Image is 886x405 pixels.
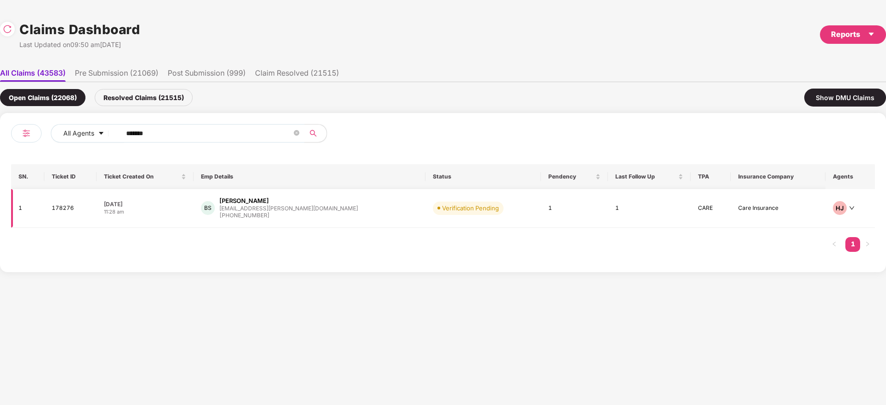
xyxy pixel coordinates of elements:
[304,124,327,143] button: search
[691,164,730,189] th: TPA
[19,40,140,50] div: Last Updated on 09:50 am[DATE]
[608,164,691,189] th: Last Follow Up
[442,203,499,213] div: Verification Pending
[731,164,825,189] th: Insurance Company
[541,189,608,228] td: 1
[825,164,875,189] th: Agents
[615,173,677,180] span: Last Follow Up
[168,68,246,82] li: Post Submission (999)
[219,197,269,205] div: [PERSON_NAME]
[44,164,97,189] th: Ticket ID
[608,189,691,228] td: 1
[97,164,193,189] th: Ticket Created On
[541,164,608,189] th: Pendency
[3,24,12,34] img: svg+xml;base64,PHN2ZyBpZD0iUmVsb2FkLTMyeDMyIiB4bWxucz0iaHR0cDovL3d3dy53My5vcmcvMjAwMC9zdmciIHdpZH...
[294,129,299,138] span: close-circle
[104,173,179,180] span: Ticket Created On
[51,124,124,143] button: All Agentscaret-down
[104,200,186,208] div: [DATE]
[849,205,855,211] span: down
[845,237,860,252] li: 1
[75,68,158,82] li: Pre Submission (21069)
[831,241,837,247] span: left
[21,128,32,139] img: svg+xml;base64,PHN2ZyB4bWxucz0iaHR0cDovL3d3dy53My5vcmcvMjAwMC9zdmciIHdpZHRoPSIyNCIgaGVpZ2h0PSIyNC...
[304,130,322,137] span: search
[44,189,97,228] td: 178276
[95,89,193,106] div: Resolved Claims (21515)
[11,189,44,228] td: 1
[548,173,594,180] span: Pendency
[845,237,860,251] a: 1
[219,211,358,220] div: [PHONE_NUMBER]
[868,30,875,38] span: caret-down
[98,130,104,137] span: caret-down
[255,68,339,82] li: Claim Resolved (21515)
[19,19,140,40] h1: Claims Dashboard
[827,237,842,252] button: left
[833,201,847,215] div: HJ
[294,130,299,136] span: close-circle
[691,189,730,228] td: CARE
[219,205,358,211] div: [EMAIL_ADDRESS][PERSON_NAME][DOMAIN_NAME]
[831,29,875,40] div: Reports
[731,189,825,228] td: Care Insurance
[865,241,870,247] span: right
[425,164,541,189] th: Status
[63,128,94,138] span: All Agents
[860,237,875,252] button: right
[860,237,875,252] li: Next Page
[201,201,215,215] div: BS
[11,164,44,189] th: SN.
[827,237,842,252] li: Previous Page
[194,164,426,189] th: Emp Details
[804,89,886,107] div: Show DMU Claims
[104,208,186,216] div: 11:28 am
